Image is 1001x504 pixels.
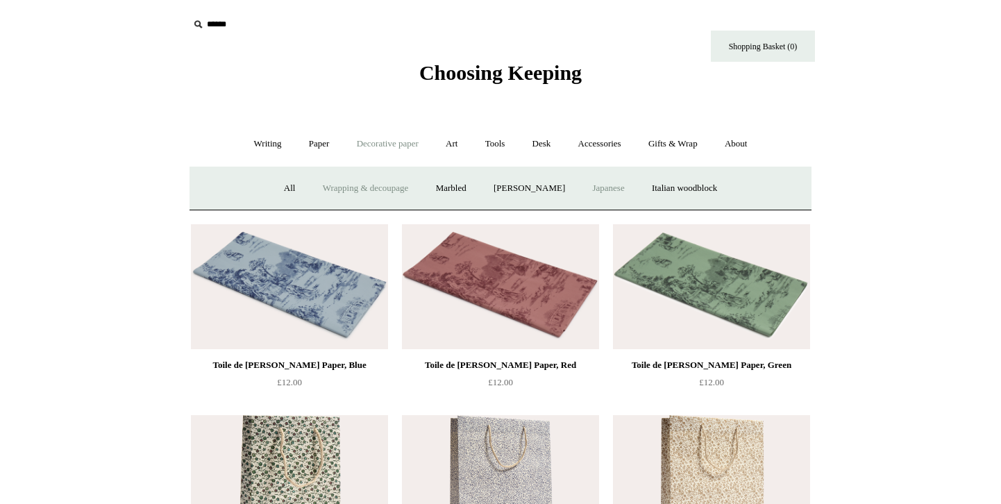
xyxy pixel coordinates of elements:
[639,170,730,207] a: Italian woodblock
[636,126,710,162] a: Gifts & Wrap
[419,72,582,82] a: Choosing Keeping
[488,377,513,387] span: £12.00
[613,224,810,349] a: Toile de Jouy Tissue Paper, Green Toile de Jouy Tissue Paper, Green
[433,126,470,162] a: Art
[711,31,815,62] a: Shopping Basket (0)
[613,224,810,349] img: Toile de Jouy Tissue Paper, Green
[344,126,431,162] a: Decorative paper
[296,126,342,162] a: Paper
[402,357,599,414] a: Toile de [PERSON_NAME] Paper, Red £12.00
[277,377,302,387] span: £12.00
[580,170,637,207] a: Japanese
[481,170,578,207] a: [PERSON_NAME]
[699,377,724,387] span: £12.00
[405,357,596,373] div: Toile de [PERSON_NAME] Paper, Red
[191,224,388,349] img: Toile de Jouy Tissue Paper, Blue
[310,170,421,207] a: Wrapping & decoupage
[402,224,599,349] a: Toile de Jouy Tissue Paper, Red Toile de Jouy Tissue Paper, Red
[712,126,760,162] a: About
[271,170,308,207] a: All
[616,357,807,373] div: Toile de [PERSON_NAME] Paper, Green
[613,357,810,414] a: Toile de [PERSON_NAME] Paper, Green £12.00
[191,224,388,349] a: Toile de Jouy Tissue Paper, Blue Toile de Jouy Tissue Paper, Blue
[473,126,518,162] a: Tools
[194,357,385,373] div: Toile de [PERSON_NAME] Paper, Blue
[191,357,388,414] a: Toile de [PERSON_NAME] Paper, Blue £12.00
[520,126,564,162] a: Desk
[402,224,599,349] img: Toile de Jouy Tissue Paper, Red
[566,126,634,162] a: Accessories
[419,61,582,84] span: Choosing Keeping
[242,126,294,162] a: Writing
[423,170,479,207] a: Marbled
